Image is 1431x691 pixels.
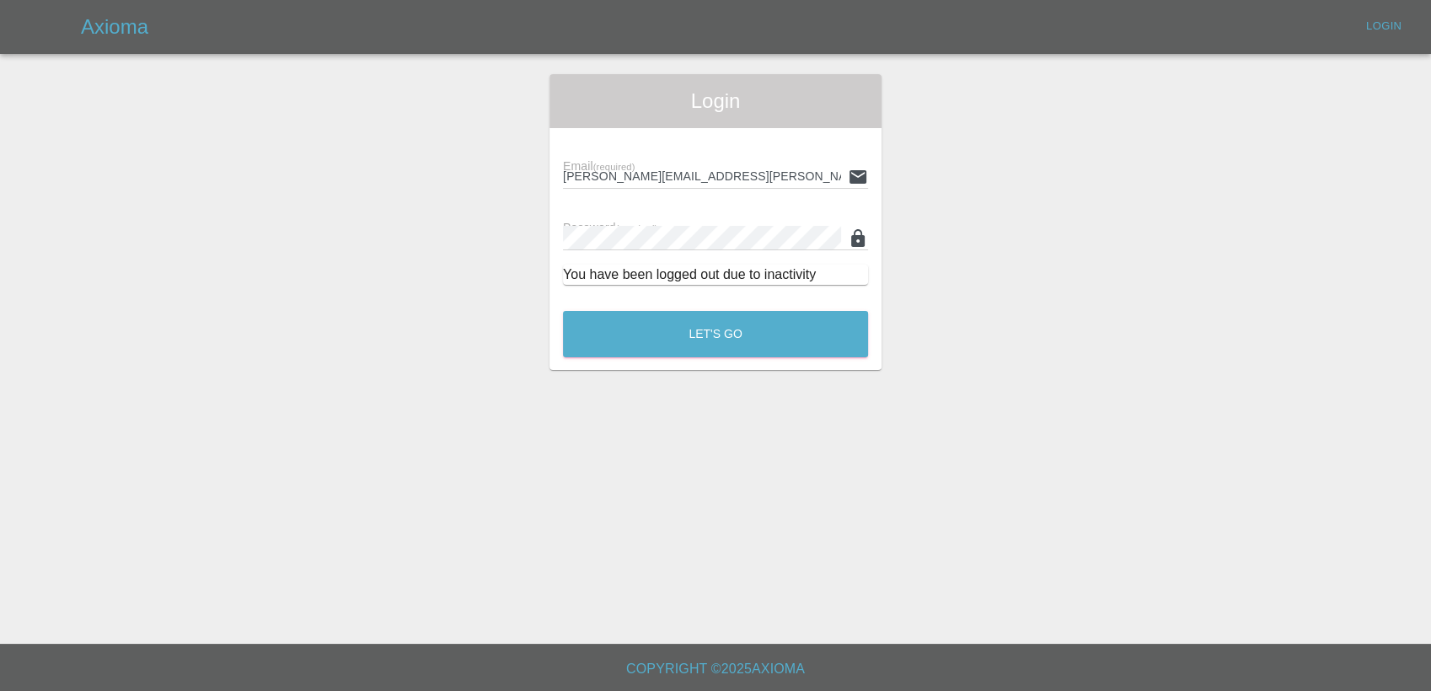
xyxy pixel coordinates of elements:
[593,162,635,172] small: (required)
[563,88,868,115] span: Login
[563,311,868,357] button: Let's Go
[616,223,658,233] small: (required)
[563,221,657,234] span: Password
[563,265,868,285] div: You have been logged out due to inactivity
[1357,13,1411,40] a: Login
[563,159,635,173] span: Email
[13,657,1418,681] h6: Copyright © 2025 Axioma
[81,13,148,40] h5: Axioma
